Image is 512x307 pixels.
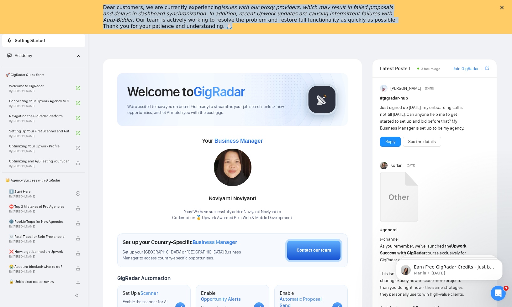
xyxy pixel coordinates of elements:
div: Dear customers, we are currently experiencing . Our team is actively working to resolve the probl... [103,4,399,29]
a: Setting Up Your First Scanner and Auto-BidderBy[PERSON_NAME] [9,126,76,140]
span: check-circle [76,101,80,105]
span: @channel [380,237,399,242]
span: 3 hours ago [421,67,441,71]
span: By [PERSON_NAME] [9,210,69,213]
span: 👑 Agency Success with GigRadar [3,174,85,187]
div: Just signed up [DATE], my onboarding call is not till [DATE]. Can anyone help me to get started t... [380,104,467,132]
span: We're excited to have you on board. Get ready to streamline your job search, unlock new opportuni... [127,104,296,116]
a: Navigating the GigRadar PlatformBy[PERSON_NAME] [9,111,76,125]
div: Noviyanti Noviyanti [172,193,293,204]
span: lock [76,251,80,256]
a: 1️⃣ Start HereBy[PERSON_NAME] [9,187,76,200]
span: ❌ How to get banned on Upwork [9,248,69,255]
iframe: Intercom live chat [491,286,506,301]
li: Getting Started [2,34,85,47]
span: [PERSON_NAME] [390,85,421,92]
h1: Welcome to [127,83,245,100]
a: Optimizing Your Upwork ProfileBy[PERSON_NAME] [9,141,76,155]
div: Contact our team [297,247,331,254]
span: By [PERSON_NAME] [9,240,69,243]
span: double-left [75,292,81,299]
div: Close [500,6,506,9]
span: 🌚 Rookie Traps for New Agencies [9,218,69,225]
span: Latest Posts from the GigRadar Community [380,64,415,72]
span: Academy [7,53,32,58]
span: 🔓 Unblocked cases: review [9,279,69,285]
span: Business Manager [193,239,237,246]
a: See the details [408,138,436,145]
span: lock [76,221,80,226]
span: check-circle [76,116,80,120]
a: Connecting Your Upwork Agency to GigRadarBy[PERSON_NAME] [9,96,76,110]
span: check-circle [76,191,80,196]
button: Reply [380,137,401,147]
span: Your [202,137,263,144]
span: check-circle [76,131,80,135]
span: lock [76,236,80,241]
span: Getting Started [15,38,45,43]
h1: Set up your Country-Specific [123,239,237,246]
i: issues with our proxy providers, which may result in failed proposals and delays in dashboard syn... [103,4,393,23]
span: 😭 Account blocked: what to do? [9,264,69,270]
span: ⛔ Top 3 Mistakes of Pro Agencies [9,203,69,210]
iframe: Intercom notifications message [387,246,512,290]
span: By [PERSON_NAME] [9,164,69,168]
span: Business Manager [214,138,263,144]
span: By [PERSON_NAME] [9,225,69,228]
h1: Set Up a [123,290,158,296]
span: Scanner [140,290,158,296]
span: ☠️ Fatal Traps for Solo Freelancers [9,233,69,240]
span: lock [76,161,80,165]
span: 🚀 GigRadar Quick Start [3,69,85,81]
span: [DATE] [407,163,415,168]
h1: # general [380,227,489,233]
span: Opportunity Alerts [201,296,241,302]
button: See the details [403,137,441,147]
span: lock [76,266,80,271]
span: Academy [15,53,32,58]
span: Set up your [GEOGRAPHIC_DATA] or [GEOGRAPHIC_DATA] Business Manager to access country-specific op... [123,249,254,261]
h1: # gigradar-hub [380,95,489,102]
span: check-circle [76,86,80,90]
a: Upwork Success with GigRadar.mp4 [380,172,418,224]
span: GigRadar Automation [117,275,170,282]
h1: Enable [201,290,249,302]
img: Korlan [380,162,388,169]
span: 9 [504,286,509,291]
span: lock [76,281,80,286]
span: rocket [7,38,12,43]
span: Korlan [390,162,403,169]
span: By [PERSON_NAME] [9,255,69,258]
a: Reply [385,138,395,145]
img: gigradar-logo.png [306,84,338,115]
span: check-circle [76,146,80,150]
a: Join GigRadar Slack Community [453,65,484,72]
span: By [PERSON_NAME] [9,270,69,274]
span: [DATE] [425,86,434,91]
div: Yaay! We have successfully added Noviyanti Noviyanti to [172,209,293,221]
a: Welcome to GigRadarBy[PERSON_NAME] [9,81,76,95]
span: Optimizing and A/B Testing Your Scanner for Better Results [9,158,69,164]
span: lock [76,206,80,211]
img: Anisuzzaman Khan [380,85,388,92]
a: export [485,65,489,71]
span: fund-projection-screen [7,53,12,58]
p: Codemotion 🥇 Upwork Awarded Best Web & Mobile Development . [172,215,293,221]
img: 1700835522379-IMG-20231107-WA0007.jpg [214,149,251,186]
span: GigRadar [193,83,245,100]
button: Contact our team [285,239,342,262]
